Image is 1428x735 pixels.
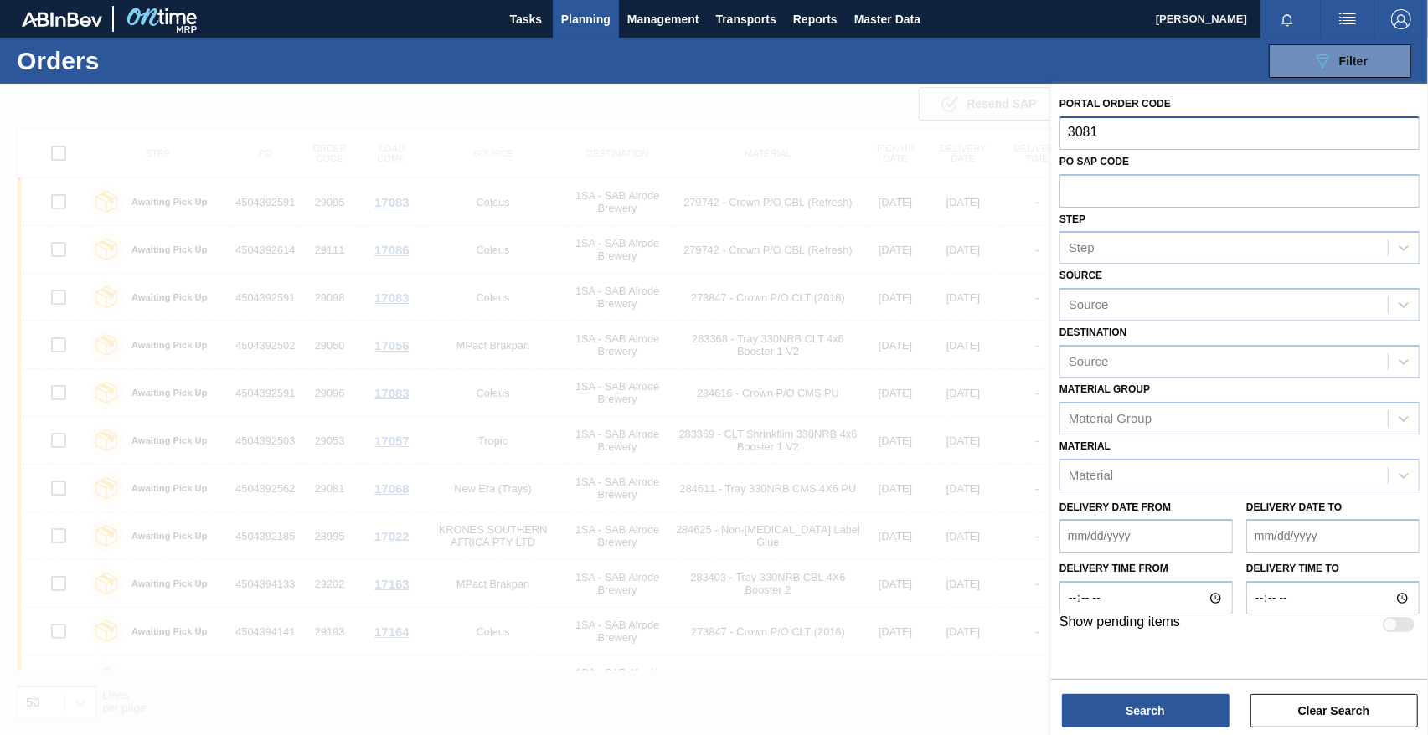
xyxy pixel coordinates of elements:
span: Filter [1339,54,1368,68]
span: Master Data [854,9,920,29]
div: Material Group [1069,411,1152,425]
label: Material [1059,440,1111,452]
label: Source [1059,270,1102,281]
span: Tasks [508,9,544,29]
span: Reports [793,9,838,29]
label: PO SAP Code [1059,156,1129,167]
label: Delivery time to [1246,557,1420,581]
button: Notifications [1260,8,1314,31]
label: Show pending items [1059,614,1180,635]
label: Destination [1059,326,1126,338]
div: Material [1069,468,1113,482]
label: Material Group [1059,383,1150,395]
h1: Orders [17,51,262,70]
button: Filter [1269,44,1411,78]
div: Source [1069,354,1109,368]
span: Transports [716,9,776,29]
label: Portal Order Code [1059,98,1171,110]
span: Management [627,9,699,29]
img: TNhmsLtSVTkK8tSr43FrP2fwEKptu5GPRR3wAAAABJRU5ErkJggg== [22,12,102,27]
label: Delivery Date to [1246,501,1342,513]
input: mm/dd/yyyy [1246,519,1420,553]
div: Step [1069,241,1095,255]
img: Logout [1391,9,1411,29]
label: Step [1059,213,1085,225]
label: Delivery time from [1059,557,1233,581]
img: userActions [1338,9,1358,29]
label: Delivery Date from [1059,501,1171,513]
div: Source [1069,298,1109,312]
span: Planning [561,9,611,29]
input: mm/dd/yyyy [1059,519,1233,553]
